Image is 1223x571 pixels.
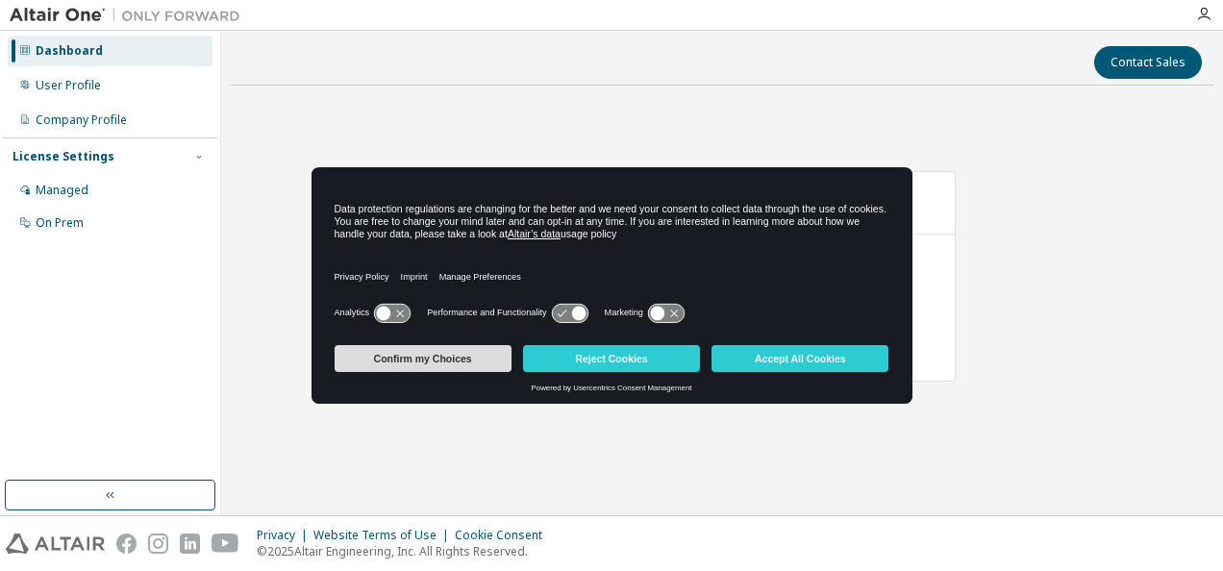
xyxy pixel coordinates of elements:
[313,528,455,543] div: Website Terms of Use
[36,43,103,59] div: Dashboard
[1094,46,1202,79] button: Contact Sales
[116,534,137,554] img: facebook.svg
[36,215,84,231] div: On Prem
[12,149,114,164] div: License Settings
[257,543,554,559] p: © 2025 Altair Engineering, Inc. All Rights Reserved.
[36,112,127,128] div: Company Profile
[257,528,313,543] div: Privacy
[455,528,554,543] div: Cookie Consent
[148,534,168,554] img: instagram.svg
[36,183,88,198] div: Managed
[212,534,239,554] img: youtube.svg
[10,6,250,25] img: Altair One
[6,534,105,554] img: altair_logo.svg
[180,534,200,554] img: linkedin.svg
[36,78,101,93] div: User Profile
